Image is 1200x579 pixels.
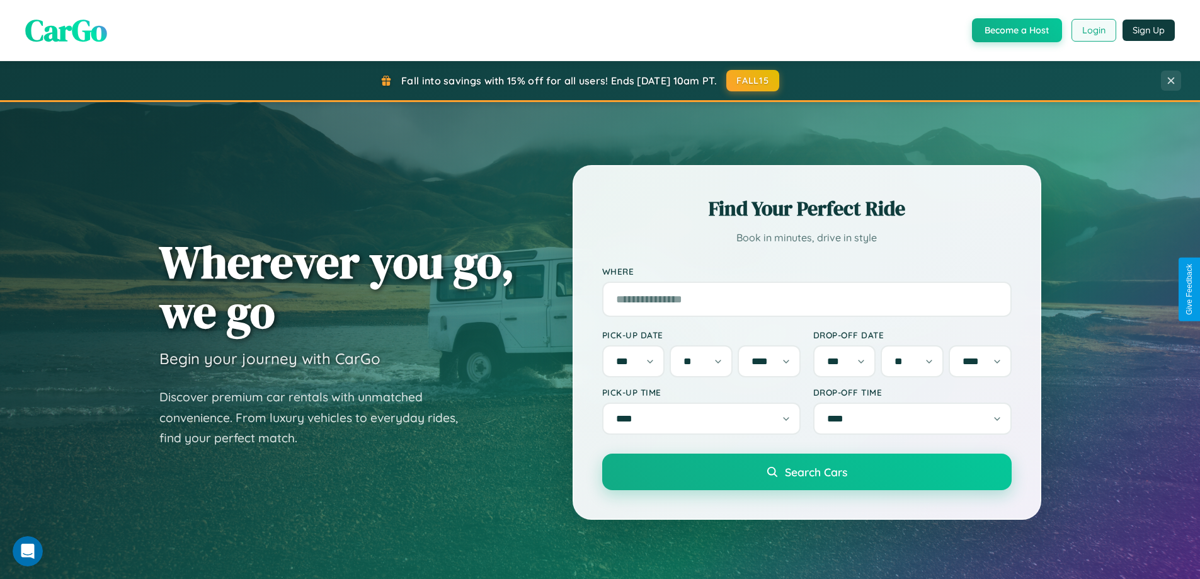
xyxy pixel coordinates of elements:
label: Drop-off Time [813,387,1012,398]
span: Fall into savings with 15% off for all users! Ends [DATE] 10am PT. [401,74,717,87]
label: Pick-up Date [602,330,801,340]
label: Where [602,266,1012,277]
h2: Find Your Perfect Ride [602,195,1012,222]
h3: Begin your journey with CarGo [159,349,380,368]
button: Become a Host [972,18,1062,42]
button: Search Cars [602,454,1012,490]
span: Search Cars [785,465,847,479]
button: Sign Up [1123,20,1175,41]
label: Pick-up Time [602,387,801,398]
span: CarGo [25,9,107,51]
h1: Wherever you go, we go [159,237,515,336]
iframe: Intercom live chat [13,536,43,566]
p: Book in minutes, drive in style [602,229,1012,247]
button: FALL15 [726,70,779,91]
button: Login [1071,19,1116,42]
p: Discover premium car rentals with unmatched convenience. From luxury vehicles to everyday rides, ... [159,387,474,449]
div: Give Feedback [1185,264,1194,315]
label: Drop-off Date [813,330,1012,340]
